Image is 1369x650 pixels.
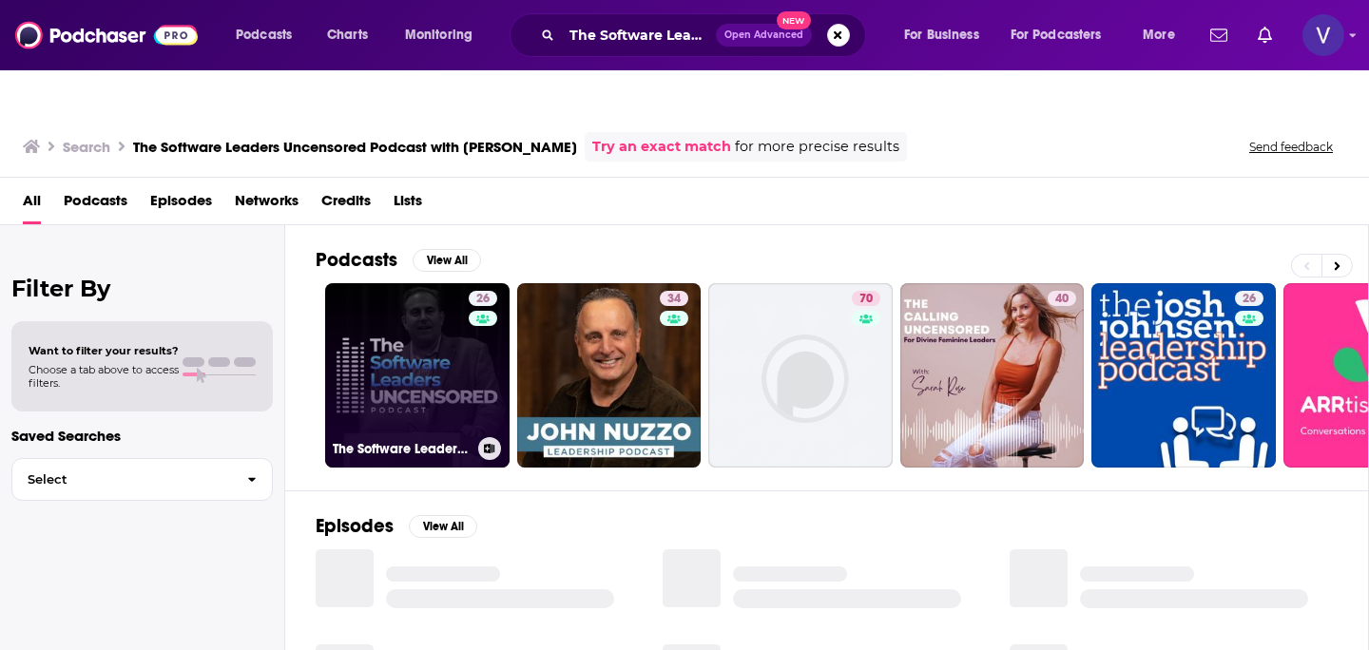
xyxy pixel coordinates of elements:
[1091,283,1276,468] a: 26
[133,138,577,156] h3: The Software Leaders Uncensored Podcast with [PERSON_NAME]
[708,283,893,468] a: 70
[859,290,873,309] span: 70
[392,20,497,50] button: open menu
[891,20,1003,50] button: open menu
[1302,14,1344,56] button: Show profile menu
[315,20,379,50] a: Charts
[405,22,472,48] span: Monitoring
[12,473,232,486] span: Select
[1055,290,1069,309] span: 40
[316,514,394,538] h2: Episodes
[316,248,481,272] a: PodcastsView All
[1235,291,1263,306] a: 26
[64,185,127,224] a: Podcasts
[222,20,317,50] button: open menu
[476,290,490,309] span: 26
[1143,22,1175,48] span: More
[15,17,198,53] img: Podchaser - Follow, Share and Rate Podcasts
[735,136,899,158] span: for more precise results
[327,22,368,48] span: Charts
[900,283,1085,468] a: 40
[852,291,880,306] a: 70
[592,136,731,158] a: Try an exact match
[1302,14,1344,56] img: User Profile
[29,363,179,390] span: Choose a tab above to access filters.
[409,515,477,538] button: View All
[63,138,110,156] h3: Search
[325,283,510,468] a: 26The Software Leaders Uncensored Podcast
[1203,19,1235,51] a: Show notifications dropdown
[333,441,471,457] h3: The Software Leaders Uncensored Podcast
[469,291,497,306] a: 26
[562,20,716,50] input: Search podcasts, credits, & more...
[150,185,212,224] a: Episodes
[413,249,481,272] button: View All
[316,514,477,538] a: EpisodesView All
[11,458,273,501] button: Select
[11,427,273,445] p: Saved Searches
[1302,14,1344,56] span: Logged in as victoria.wilson
[904,22,979,48] span: For Business
[236,22,292,48] span: Podcasts
[1250,19,1280,51] a: Show notifications dropdown
[321,185,371,224] a: Credits
[23,185,41,224] a: All
[235,185,299,224] a: Networks
[724,30,803,40] span: Open Advanced
[394,185,422,224] a: Lists
[1011,22,1102,48] span: For Podcasters
[29,344,179,357] span: Want to filter your results?
[777,11,811,29] span: New
[1129,20,1199,50] button: open menu
[660,291,688,306] a: 34
[1244,139,1339,155] button: Send feedback
[716,24,812,47] button: Open AdvancedNew
[316,248,397,272] h2: Podcasts
[667,290,681,309] span: 34
[1048,291,1076,306] a: 40
[517,283,702,468] a: 34
[11,275,273,302] h2: Filter By
[998,20,1129,50] button: open menu
[1243,290,1256,309] span: 26
[528,13,884,57] div: Search podcasts, credits, & more...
